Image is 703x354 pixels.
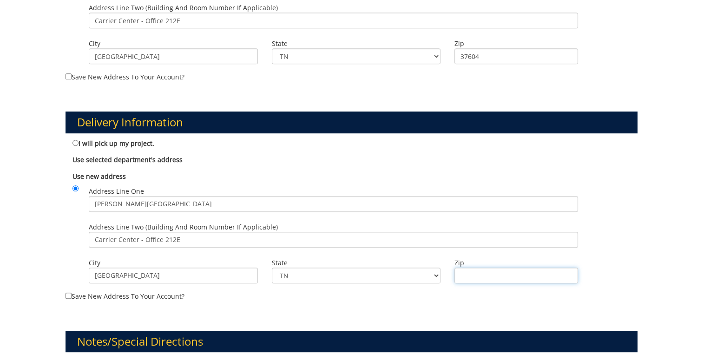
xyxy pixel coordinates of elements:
[454,268,578,283] input: Zip
[89,196,578,212] input: Address Line One
[89,48,258,64] input: City
[89,39,258,48] label: City
[89,13,578,28] input: Address Line Two (Building and Room Number if applicable)
[66,331,637,352] h3: Notes/Special Directions
[89,3,578,28] label: Address Line Two (Building and Room Number if applicable)
[89,223,578,248] label: Address Line Two (Building and Room Number if applicable)
[89,232,578,248] input: Address Line Two (Building and Room Number if applicable)
[72,155,183,164] b: Use selected department's address
[454,258,578,268] label: Zip
[72,138,154,148] label: I will pick up my project.
[89,258,258,268] label: City
[66,73,72,79] input: Save new address to your account?
[89,268,258,283] input: City
[272,258,441,268] label: State
[454,48,578,64] input: Zip
[66,293,72,299] input: Save new address to your account?
[66,111,637,133] h3: Delivery Information
[89,187,578,212] label: Address Line One
[272,39,441,48] label: State
[454,39,578,48] label: Zip
[72,140,79,146] input: I will pick up my project.
[72,172,126,181] b: Use new address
